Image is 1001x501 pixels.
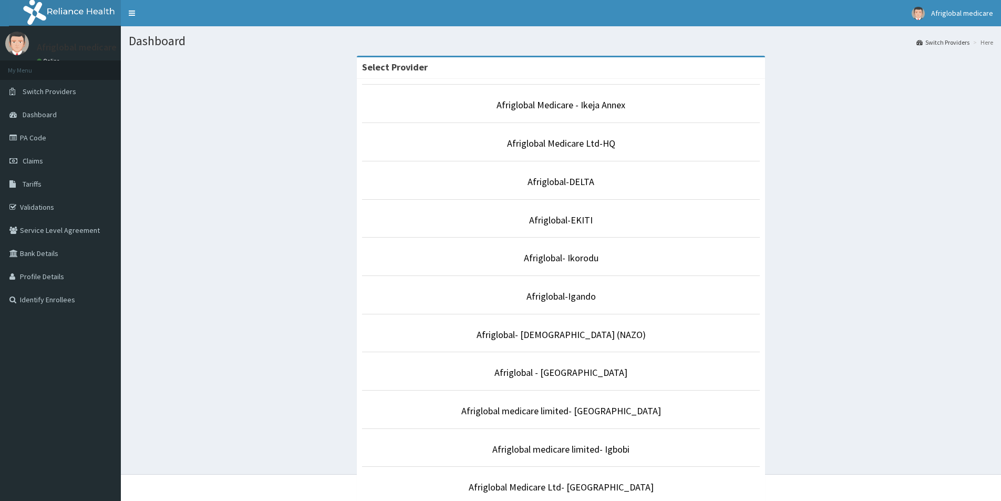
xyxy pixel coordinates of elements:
[497,99,625,111] a: Afriglobal Medicare - Ikeja Annex
[931,8,993,18] span: Afriglobal medicare
[129,34,993,48] h1: Dashboard
[477,329,646,341] a: Afriglobal- [DEMOGRAPHIC_DATA] (NAZO)
[528,176,594,188] a: Afriglobal-DELTA
[23,156,43,166] span: Claims
[37,57,62,65] a: Online
[461,405,661,417] a: Afriglobal medicare limited- [GEOGRAPHIC_DATA]
[492,443,630,455] a: Afriglobal medicare limited- Igbobi
[916,38,969,47] a: Switch Providers
[494,366,627,379] a: Afriglobal - [GEOGRAPHIC_DATA]
[469,481,654,493] a: Afriglobal Medicare Ltd- [GEOGRAPHIC_DATA]
[23,179,42,189] span: Tariffs
[23,87,76,96] span: Switch Providers
[37,43,117,52] p: Afriglobal medicare
[524,252,598,264] a: Afriglobal- Ikorodu
[971,38,993,47] li: Here
[529,214,593,226] a: Afriglobal-EKITI
[912,7,925,20] img: User Image
[5,32,29,55] img: User Image
[23,110,57,119] span: Dashboard
[507,137,615,149] a: Afriglobal Medicare Ltd-HQ
[362,61,428,73] strong: Select Provider
[527,290,596,302] a: Afriglobal-Igando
